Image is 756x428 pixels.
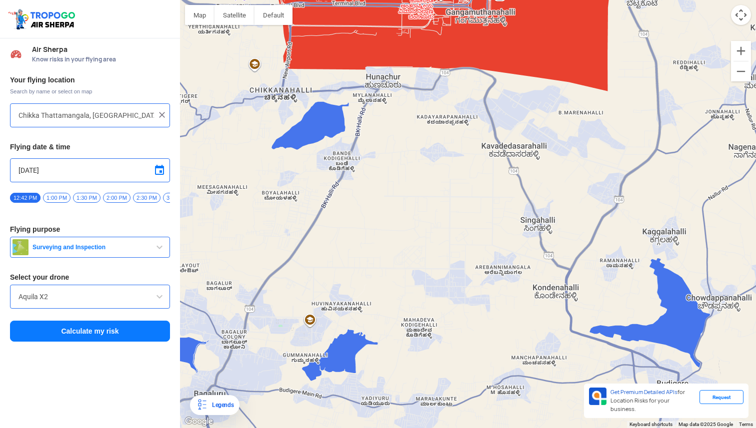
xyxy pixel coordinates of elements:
span: Get Premium Detailed APIs [610,389,677,396]
span: Map data ©2025 Google [678,422,733,427]
button: Show street map [185,5,214,25]
div: Request [699,390,743,404]
a: Terms [739,422,753,427]
span: Surveying and Inspection [28,243,153,251]
span: 2:00 PM [103,193,130,203]
button: Map camera controls [731,5,751,25]
input: Search by name or Brand [18,291,161,303]
h3: Your flying location [10,76,170,83]
span: 2:30 PM [133,193,160,203]
span: Search by name or select on map [10,87,170,95]
button: Zoom out [731,61,751,81]
img: survey.png [12,239,28,255]
input: Search your flying location [18,109,154,121]
span: Air Sherpa [32,45,170,53]
div: Legends [208,399,233,411]
h3: Flying purpose [10,226,170,233]
button: Zoom in [731,41,751,61]
img: ic_close.png [157,110,167,120]
span: 1:00 PM [43,193,70,203]
button: Surveying and Inspection [10,237,170,258]
button: Keyboard shortcuts [629,421,672,428]
button: Calculate my risk [10,321,170,342]
img: Legends [196,399,208,411]
div: for Location Risks for your business. [606,388,699,414]
h3: Flying date & time [10,143,170,150]
h3: Select your drone [10,274,170,281]
span: 3:00 PM [163,193,190,203]
img: Premium APIs [589,388,606,405]
span: 12:42 PM [10,193,40,203]
img: Risk Scores [10,48,22,60]
span: 1:30 PM [73,193,100,203]
input: Select Date [18,164,161,176]
button: Show satellite imagery [214,5,254,25]
img: Google [182,415,215,428]
img: ic_tgdronemaps.svg [7,7,78,30]
span: Know risks in your flying area [32,55,170,63]
a: Open this area in Google Maps (opens a new window) [182,415,215,428]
